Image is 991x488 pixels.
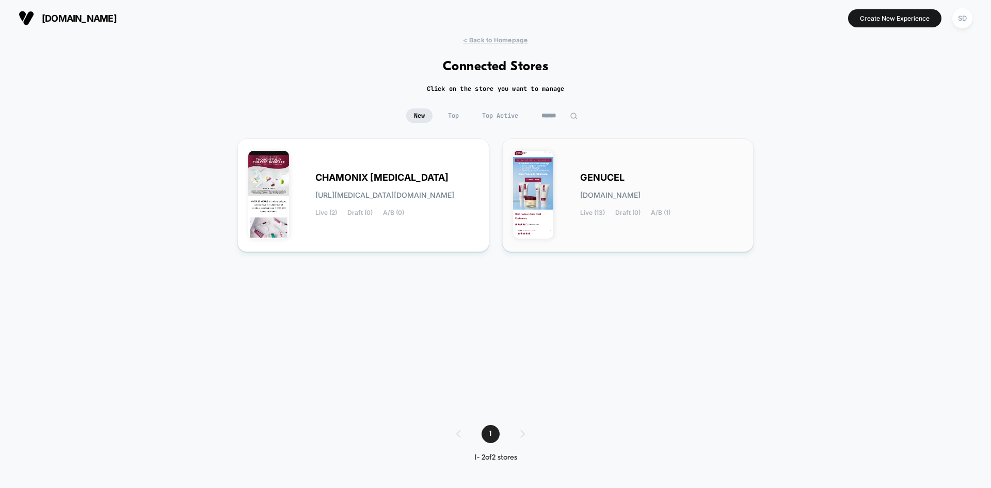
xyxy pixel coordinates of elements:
span: GENUCEL [580,174,625,181]
button: Create New Experience [848,9,941,27]
span: < Back to Homepage [463,36,528,44]
span: A/B (0) [383,209,404,216]
h1: Connected Stores [443,59,549,74]
span: Live (2) [315,209,337,216]
img: Visually logo [19,10,34,26]
span: Top [440,108,467,123]
img: GENUCEL [513,151,554,239]
span: A/B (1) [651,209,670,216]
span: [URL][MEDICAL_DATA][DOMAIN_NAME] [315,192,454,199]
h2: Click on the store you want to manage [427,85,565,93]
span: Live (13) [580,209,605,216]
span: [DOMAIN_NAME] [42,13,117,24]
button: [DOMAIN_NAME] [15,10,120,26]
span: New [406,108,433,123]
img: CHAMONIX_SKIN_CARE [248,151,289,239]
button: SD [949,8,976,29]
span: Draft (0) [347,209,373,216]
span: CHAMONIX [MEDICAL_DATA] [315,174,449,181]
span: 1 [482,425,500,443]
img: edit [570,112,578,120]
span: [DOMAIN_NAME] [580,192,641,199]
span: Top Active [474,108,526,123]
div: SD [952,8,972,28]
div: 1 - 2 of 2 stores [446,453,546,462]
span: Draft (0) [615,209,641,216]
